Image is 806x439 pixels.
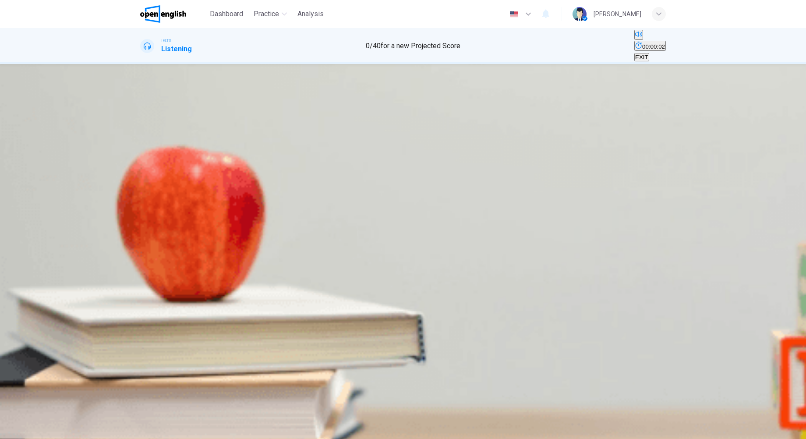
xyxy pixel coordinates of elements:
[140,5,206,23] a: OpenEnglish logo
[161,44,192,54] h1: Listening
[254,9,279,19] span: Practice
[634,53,649,61] button: EXIT
[210,9,243,19] span: Dashboard
[642,43,665,50] span: 00:00:02
[294,6,327,22] button: Analysis
[634,41,666,51] button: 00:00:02
[366,42,381,50] span: 0 / 40
[634,41,666,52] div: Hide
[381,42,460,50] span: for a new Projected Score
[634,30,666,41] div: Mute
[635,54,648,60] span: EXIT
[573,7,587,21] img: Profile picture
[206,6,247,22] button: Dashboard
[250,6,290,22] button: Practice
[509,11,520,18] img: en
[161,38,171,44] span: IELTS
[140,5,186,23] img: OpenEnglish logo
[594,9,641,19] div: [PERSON_NAME]
[297,9,324,19] span: Analysis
